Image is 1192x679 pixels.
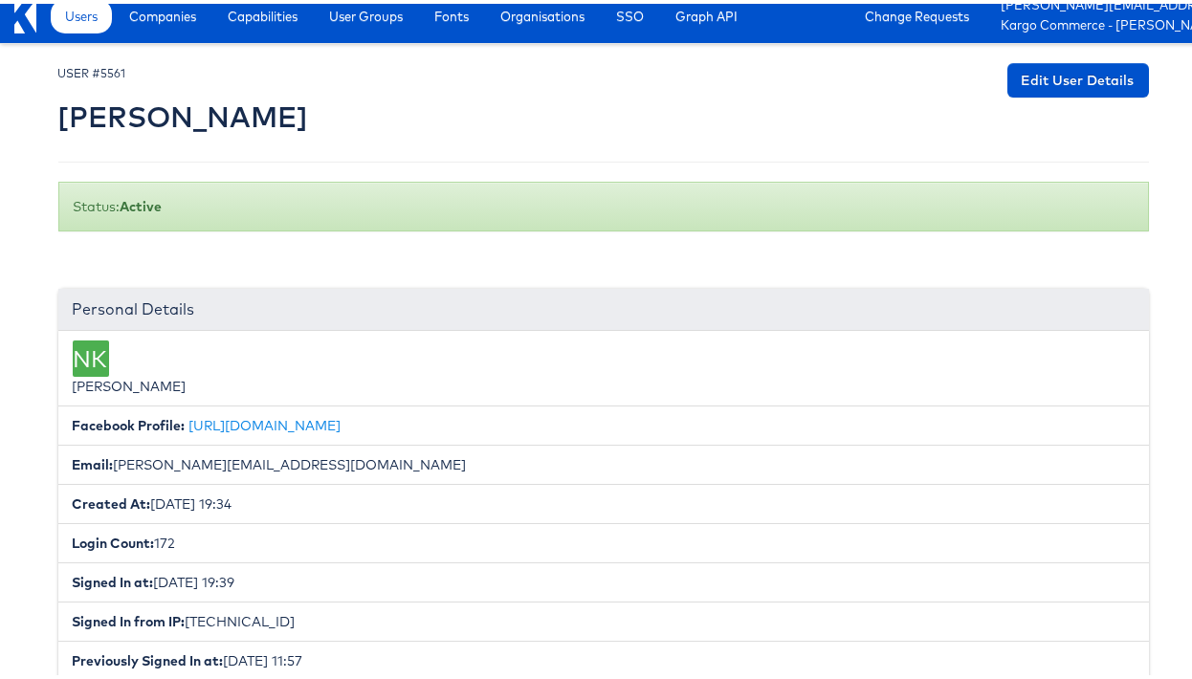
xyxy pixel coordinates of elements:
[58,98,309,129] h2: [PERSON_NAME]
[73,570,154,587] b: Signed In at:
[189,413,342,430] a: [URL][DOMAIN_NAME]
[58,598,1149,638] li: [TECHNICAL_ID]
[58,559,1149,599] li: [DATE] 19:39
[58,62,126,77] small: USER #5561
[58,327,1149,403] li: [PERSON_NAME]
[129,3,196,22] span: Companies
[1001,12,1192,33] a: Kargo Commerce - [PERSON_NAME]
[73,492,151,509] b: Created At:
[73,648,224,666] b: Previously Signed In at:
[73,531,155,548] b: Login Count:
[1007,59,1149,94] a: Edit User Details
[73,609,186,626] b: Signed In from IP:
[58,480,1149,520] li: [DATE] 19:34
[58,637,1149,677] li: [DATE] 11:57
[616,3,644,22] span: SSO
[58,441,1149,481] li: [PERSON_NAME][EMAIL_ADDRESS][DOMAIN_NAME]
[73,337,109,373] div: NK
[58,519,1149,559] li: 172
[228,3,298,22] span: Capabilities
[73,413,186,430] b: Facebook Profile:
[65,3,98,22] span: Users
[675,3,738,22] span: Graph API
[73,452,114,470] b: Email:
[434,3,469,22] span: Fonts
[58,285,1149,327] div: Personal Details
[500,3,585,22] span: Organisations
[58,178,1149,228] div: Status:
[121,194,163,211] b: Active
[329,3,403,22] span: User Groups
